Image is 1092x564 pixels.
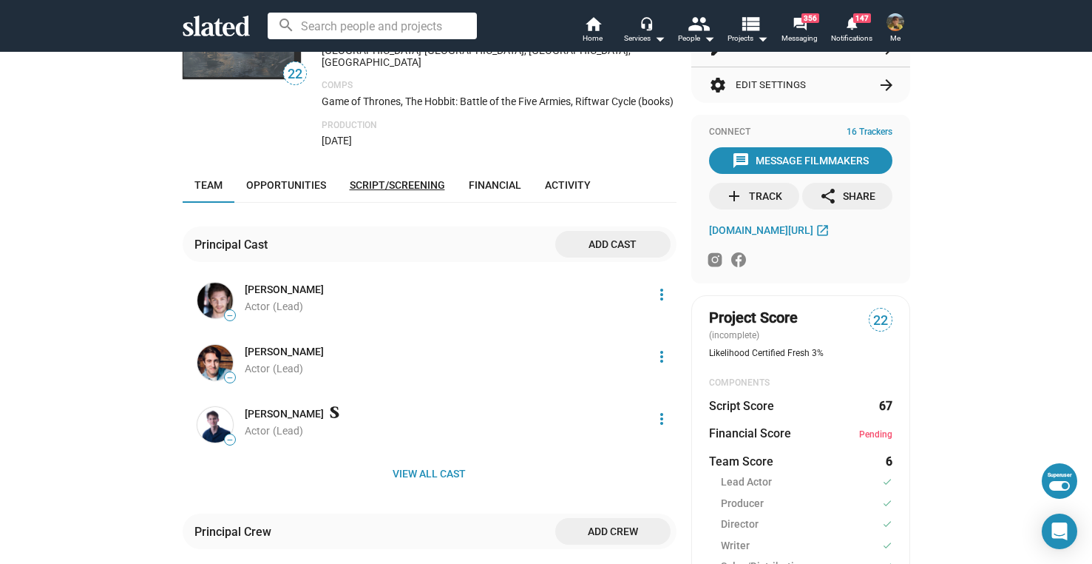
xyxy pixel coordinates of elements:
[721,475,772,491] span: Lead Actor
[194,524,277,540] div: Principal Crew
[183,167,234,203] a: Team
[245,301,270,312] span: Actor
[640,16,653,30] mat-icon: headset_mic
[882,517,892,531] mat-icon: check
[709,377,892,389] div: COMPONENTS
[653,286,671,303] mat-icon: more_vert
[273,425,303,437] span: (Lead)
[687,13,708,34] mat-icon: people
[721,517,759,533] span: Director
[709,183,799,209] button: Track
[700,30,718,47] mat-icon: arrow_drop_down
[1048,472,1071,478] div: Superuser
[826,15,878,47] a: 147Notifications
[725,183,782,209] div: Track
[722,15,774,47] button: Projects
[1042,463,1077,499] button: Superuser
[322,44,631,68] span: [GEOGRAPHIC_DATA], [GEOGRAPHIC_DATA], [GEOGRAPHIC_DATA]
[350,179,445,191] span: Script/Screening
[671,15,722,47] button: People
[273,301,303,312] span: (Lead)
[793,16,807,30] mat-icon: forum
[878,454,892,469] dd: 6
[878,10,913,49] button: Chandler FreelanderMe
[886,13,904,31] img: Chandler Freelander
[619,15,671,47] button: Services
[725,187,743,205] mat-icon: add
[739,13,760,34] mat-icon: view_list
[819,187,837,205] mat-icon: share
[234,167,338,203] a: Opportunities
[709,67,892,103] button: Edit Settings
[815,223,830,237] mat-icon: open_in_new
[1042,514,1077,549] div: Open Intercom Messenger
[859,429,892,440] span: Pending
[183,460,676,487] button: View all cast
[709,330,762,340] span: (incomplete)
[322,80,676,92] p: Comps
[732,147,869,174] div: Message Filmmakers
[890,30,901,47] span: Me
[882,497,892,511] mat-icon: check
[801,13,819,23] span: 356
[709,348,892,360] div: Likelihood Certified Fresh 3%
[709,426,791,441] dt: Financial Score
[245,425,270,437] span: Actor
[245,407,324,421] a: [PERSON_NAME]
[869,311,892,331] span: 22
[878,76,895,94] mat-icon: arrow_forward
[268,13,477,39] input: Search people and projects
[624,30,665,47] div: Services
[882,539,892,553] mat-icon: check
[245,363,270,375] span: Actor
[781,30,818,47] span: Messaging
[555,231,671,258] button: Add cast
[728,30,768,47] span: Projects
[844,16,858,30] mat-icon: notifications
[545,179,591,191] span: Activity
[878,398,892,414] dd: 67
[245,345,324,359] a: [PERSON_NAME]
[732,152,750,169] mat-icon: message
[567,15,619,47] a: Home
[567,231,659,258] span: Add cast
[246,179,326,191] span: Opportunities
[882,475,892,489] mat-icon: check
[709,308,798,328] span: Project Score
[847,127,892,138] span: 16 Trackers
[653,348,671,366] mat-icon: more_vert
[197,283,233,318] img: Mikkel Knutson
[709,147,892,174] button: Message Filmmakers
[197,407,233,443] img: Pablo Causa
[709,398,774,414] dt: Script Score
[753,30,771,47] mat-icon: arrow_drop_down
[469,179,521,191] span: Financial
[555,518,671,545] button: Add crew
[774,15,826,47] a: 356Messaging
[194,179,223,191] span: Team
[709,76,727,94] mat-icon: settings
[225,436,235,444] span: —
[194,460,665,487] span: View all cast
[457,167,533,203] a: Financial
[322,135,352,147] span: [DATE]
[225,312,235,320] span: —
[197,345,233,380] img: James D. Bane
[831,30,872,47] span: Notifications
[819,183,875,209] div: Share
[322,120,676,132] p: Production
[583,30,603,47] span: Home
[273,363,303,375] span: (Lead)
[721,539,750,554] span: Writer
[709,454,773,469] dt: Team Score
[322,95,676,109] p: Game of Thrones, The Hobbit: Battle of the Five Armies, Riftwar Cycle (books)
[802,183,892,209] button: Share
[245,283,324,297] a: [PERSON_NAME]
[651,30,668,47] mat-icon: arrow_drop_down
[338,167,457,203] a: Script/Screening
[709,221,833,239] a: [DOMAIN_NAME][URL]
[567,518,659,545] span: Add crew
[225,374,235,382] span: —
[853,13,871,23] span: 147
